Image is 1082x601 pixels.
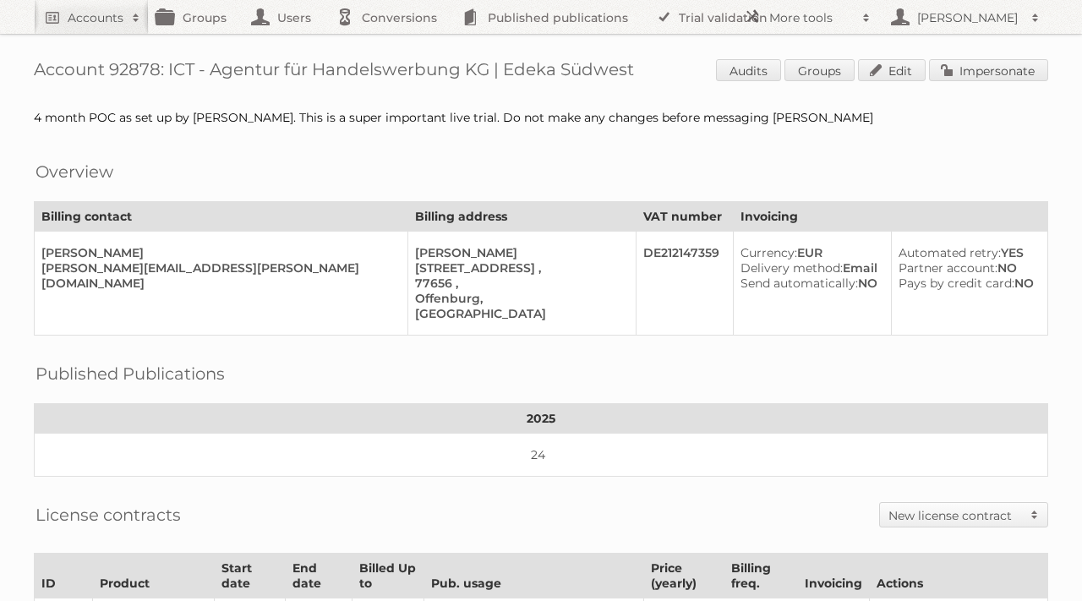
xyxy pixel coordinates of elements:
[35,404,1048,434] th: 2025
[740,245,877,260] div: EUR
[68,9,123,26] h2: Accounts
[899,260,997,276] span: Partner account:
[41,260,394,291] div: [PERSON_NAME][EMAIL_ADDRESS][PERSON_NAME][DOMAIN_NAME]
[636,232,733,336] td: DE212147359
[36,361,225,386] h2: Published Publications
[35,202,408,232] th: Billing contact
[93,554,215,598] th: Product
[285,554,352,598] th: End date
[36,502,181,527] h2: License contracts
[35,554,93,598] th: ID
[899,260,1034,276] div: NO
[415,276,622,291] div: 77656 ,
[415,291,622,306] div: Offenburg,
[34,110,1048,125] div: 4 month POC as set up by [PERSON_NAME]. This is a super important live trial. Do not make any cha...
[1022,503,1047,527] span: Toggle
[869,554,1047,598] th: Actions
[35,434,1048,477] td: 24
[740,276,877,291] div: NO
[733,202,1047,232] th: Invoicing
[740,260,843,276] span: Delivery method:
[899,276,1034,291] div: NO
[880,503,1047,527] a: New license contract
[913,9,1023,26] h2: [PERSON_NAME]
[899,245,1001,260] span: Automated retry:
[41,245,394,260] div: [PERSON_NAME]
[415,306,622,321] div: [GEOGRAPHIC_DATA]
[784,59,855,81] a: Groups
[215,554,285,598] th: Start date
[424,554,643,598] th: Pub. usage
[36,159,113,184] h2: Overview
[408,202,637,232] th: Billing address
[636,202,733,232] th: VAT number
[740,245,797,260] span: Currency:
[352,554,424,598] th: Billed Up to
[769,9,854,26] h2: More tools
[899,245,1034,260] div: YES
[899,276,1014,291] span: Pays by credit card:
[858,59,926,81] a: Edit
[740,276,858,291] span: Send automatically:
[797,554,869,598] th: Invoicing
[724,554,798,598] th: Billing freq.
[415,245,622,276] div: [PERSON_NAME][STREET_ADDRESS] ,
[34,59,1048,85] h1: Account 92878: ICT - Agentur für Handelswerbung KG | Edeka Südwest
[740,260,877,276] div: Email
[643,554,724,598] th: Price (yearly)
[716,59,781,81] a: Audits
[929,59,1048,81] a: Impersonate
[888,507,1022,524] h2: New license contract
